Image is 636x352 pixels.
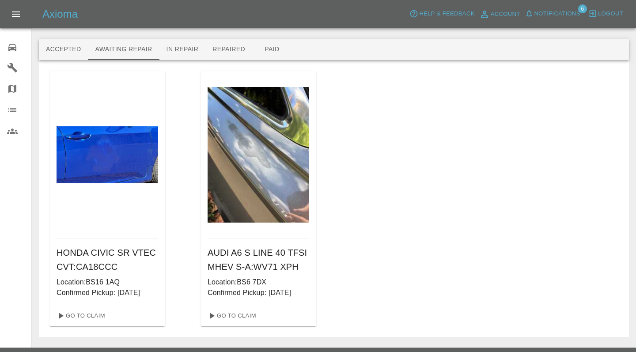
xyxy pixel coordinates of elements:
p: Location: BS6 7DX [208,277,309,288]
button: Awaiting Repair [88,39,159,60]
a: Go To Claim [204,309,258,323]
button: In Repair [159,39,206,60]
span: Help & Feedback [419,9,474,19]
a: Go To Claim [53,309,107,323]
span: Logout [598,9,623,19]
p: Location: BS16 1AQ [57,277,158,288]
button: Notifications [522,7,583,21]
p: Confirmed Pickup: [DATE] [57,288,158,298]
h6: HONDA CIVIC SR VTEC CVT : CA18CCC [57,246,158,274]
span: Notifications [534,9,580,19]
button: Paid [252,39,292,60]
h5: Axioma [42,7,78,21]
span: 6 [578,4,587,13]
button: Open drawer [5,4,26,25]
h6: AUDI A6 S LINE 40 TFSI MHEV S-A : WV71 XPH [208,246,309,274]
button: Repaired [205,39,252,60]
button: Accepted [39,39,88,60]
a: Account [477,7,522,21]
span: Account [491,9,520,19]
button: Logout [586,7,625,21]
button: Help & Feedback [407,7,477,21]
p: Confirmed Pickup: [DATE] [208,288,309,298]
